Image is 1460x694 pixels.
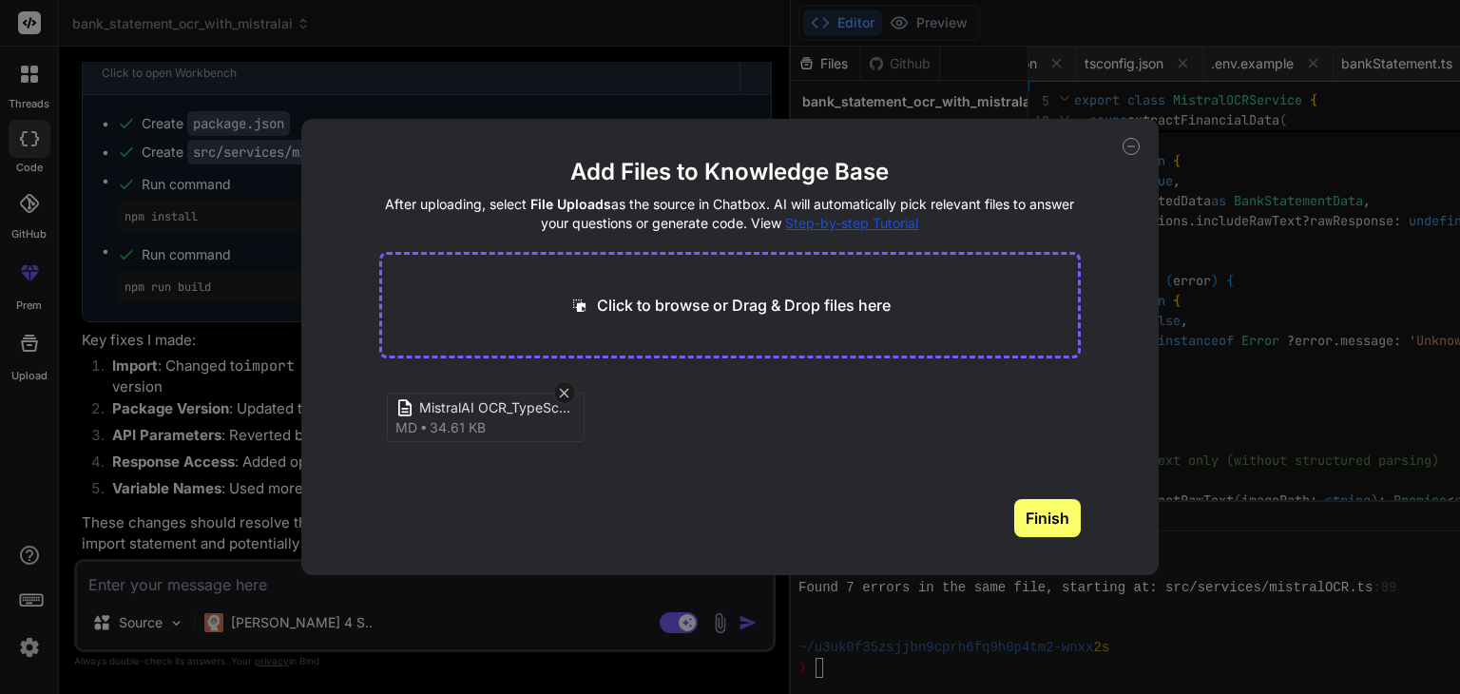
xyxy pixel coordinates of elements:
p: Click to browse or Drag & Drop files here [597,294,891,317]
span: 34.61 KB [430,418,486,437]
span: File Uploads [530,196,611,212]
span: md [395,418,417,437]
button: Finish [1014,499,1081,537]
span: Step-by-step Tutorial [785,215,918,231]
h2: Add Files to Knowledge Base [379,157,1082,187]
h4: After uploading, select as the source in Chatbox. AI will automatically pick relevant files to an... [379,195,1082,233]
span: MistralAI OCR_TypeScript Imple [419,398,571,418]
